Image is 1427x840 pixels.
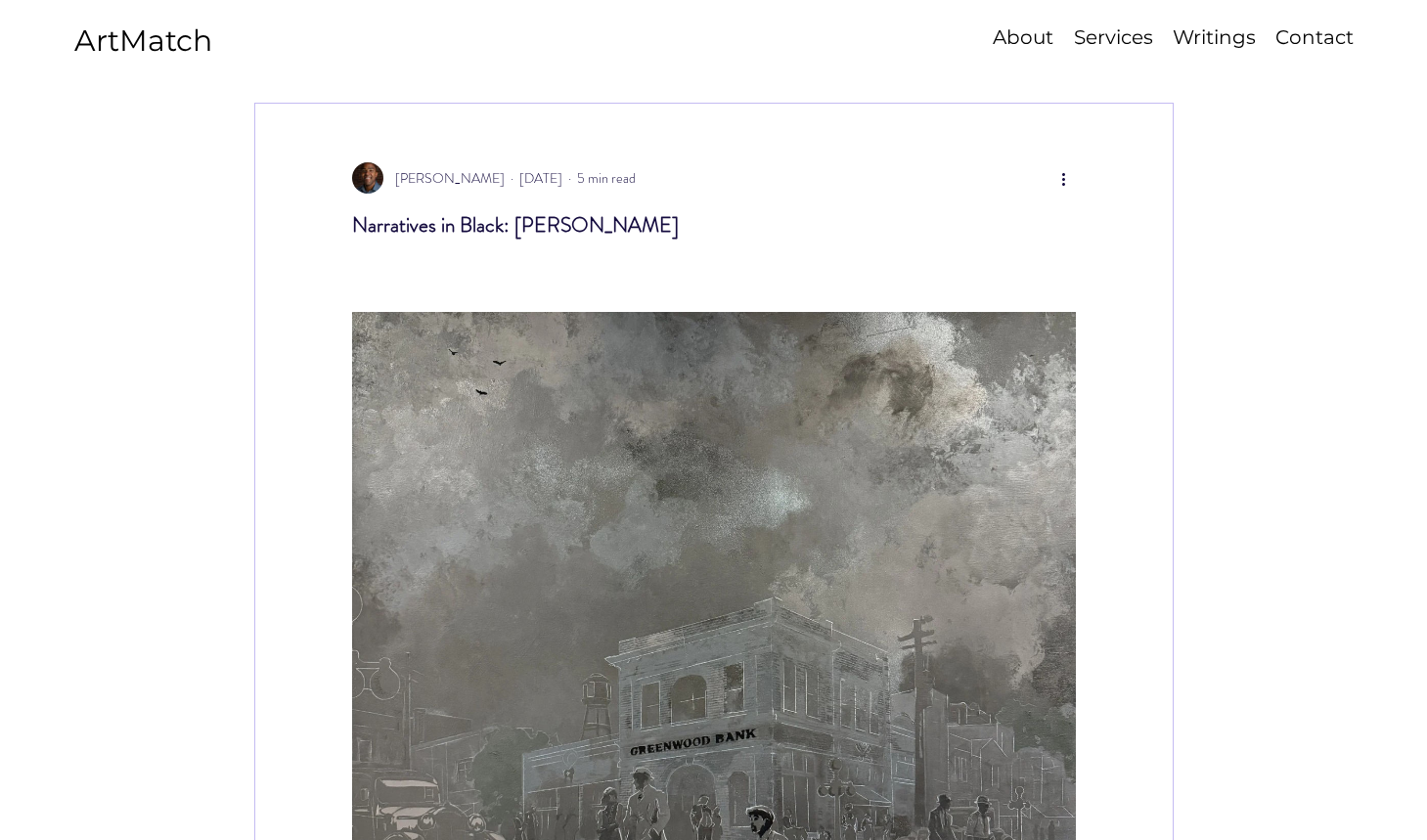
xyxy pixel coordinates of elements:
h1: Narratives in Black: [PERSON_NAME] [352,211,1076,240]
p: Contact [1266,23,1363,52]
a: ArtMatch [74,22,212,59]
p: Services [1064,23,1163,52]
span: 5 min read [577,168,636,188]
a: About [983,23,1063,52]
button: More actions [1052,166,1076,190]
nav: Site [918,23,1362,52]
span: Jul 25 [519,168,562,188]
a: Writings [1163,23,1266,52]
a: Contact [1266,23,1362,52]
a: Services [1063,23,1163,52]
